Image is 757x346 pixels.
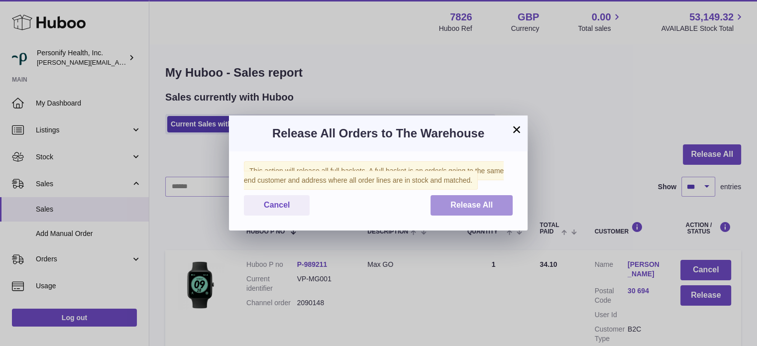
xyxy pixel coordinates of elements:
[244,195,310,216] button: Cancel
[431,195,513,216] button: Release All
[511,123,523,135] button: ×
[244,161,504,190] span: This action will release all full baskets. A full basket is an order/s going to the same end cust...
[264,201,290,209] span: Cancel
[450,201,493,209] span: Release All
[244,125,513,141] h3: Release All Orders to The Warehouse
